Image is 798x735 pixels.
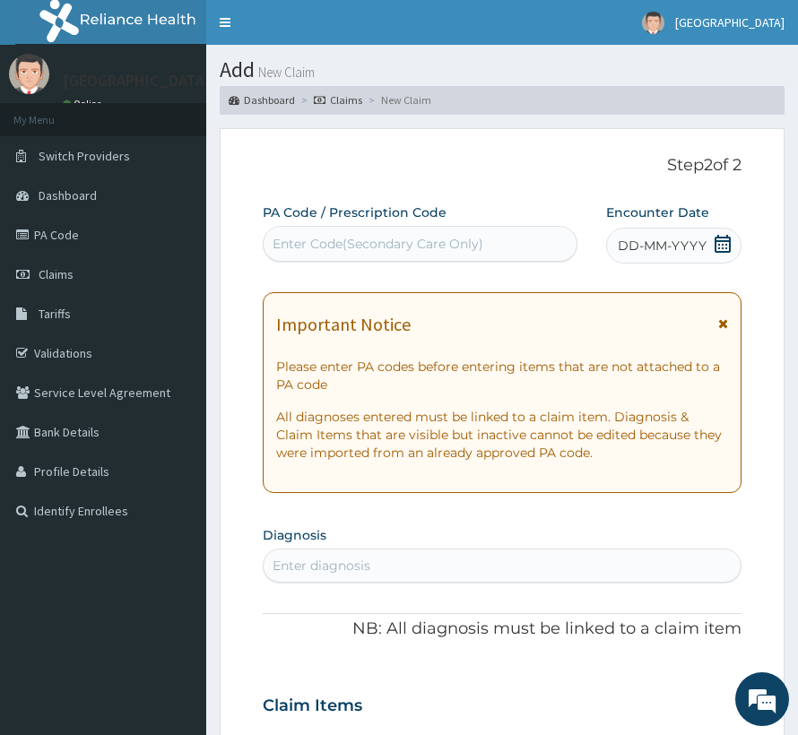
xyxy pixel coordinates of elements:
h1: Add [220,58,785,82]
span: [GEOGRAPHIC_DATA] [675,14,785,30]
span: Tariffs [39,306,71,322]
p: NB: All diagnosis must be linked to a claim item [263,618,742,641]
a: Dashboard [229,92,295,108]
label: Diagnosis [263,526,326,544]
small: New Claim [255,65,315,79]
span: Claims [39,266,74,282]
p: Please enter PA codes before entering items that are not attached to a PA code [276,358,728,393]
h1: Important Notice [276,315,411,334]
span: Switch Providers [39,148,130,164]
span: Dashboard [39,187,97,203]
label: PA Code / Prescription Code [263,203,447,221]
li: New Claim [364,92,431,108]
label: Encounter Date [606,203,709,221]
img: User Image [642,12,664,34]
p: All diagnoses entered must be linked to a claim item. Diagnosis & Claim Items that are visible bu... [276,408,728,462]
h3: Claim Items [263,696,362,716]
div: Enter Code(Secondary Care Only) [273,235,483,253]
p: [GEOGRAPHIC_DATA] [63,73,211,89]
span: DD-MM-YYYY [618,237,707,255]
div: Enter diagnosis [273,557,370,575]
a: Claims [314,92,362,108]
img: User Image [9,54,49,94]
p: Step 2 of 2 [263,156,742,176]
a: Online [63,98,106,110]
